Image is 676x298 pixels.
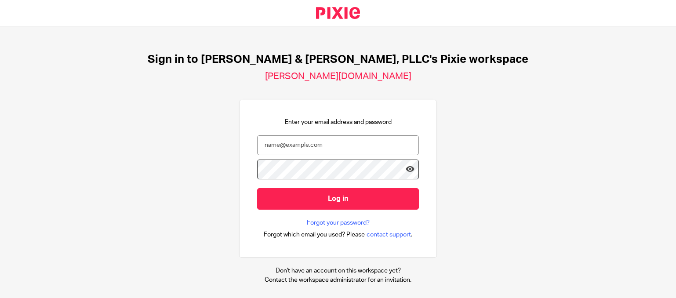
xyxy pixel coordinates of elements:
[264,230,365,239] span: Forgot which email you used? Please
[264,229,413,240] div: .
[265,71,411,82] h2: [PERSON_NAME][DOMAIN_NAME]
[148,53,528,66] h1: Sign in to [PERSON_NAME] & [PERSON_NAME], PLLC's Pixie workspace
[257,188,419,210] input: Log in
[257,135,419,155] input: name@example.com
[265,276,411,284] p: Contact the workspace administrator for an invitation.
[367,230,411,239] span: contact support
[285,118,392,127] p: Enter your email address and password
[307,218,370,227] a: Forgot your password?
[265,266,411,275] p: Don't have an account on this workspace yet?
